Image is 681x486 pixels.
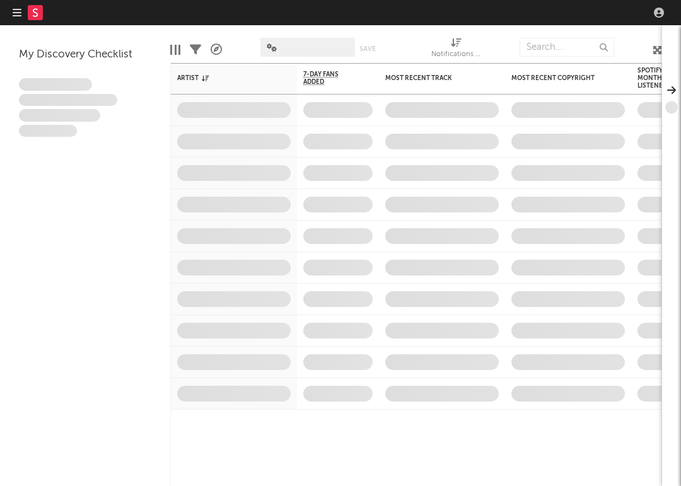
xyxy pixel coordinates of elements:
div: Edit Columns [170,32,180,68]
div: A&R Pipeline [211,32,222,68]
div: My Discovery Checklist [19,47,151,62]
button: Save [359,45,376,52]
div: Most Recent Track [385,74,480,82]
input: Search... [520,38,614,57]
div: Most Recent Copyright [511,74,606,82]
div: Artist [177,74,272,82]
div: Notifications (Artist) [431,47,482,62]
span: Integer aliquet in purus et [19,94,117,107]
span: Lorem ipsum dolor [19,78,92,91]
span: Praesent ac interdum [19,109,100,122]
div: Notifications (Artist) [431,32,482,68]
span: 7-Day Fans Added [303,71,354,86]
span: Aliquam viverra [19,125,77,137]
div: Filters [190,32,201,68]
